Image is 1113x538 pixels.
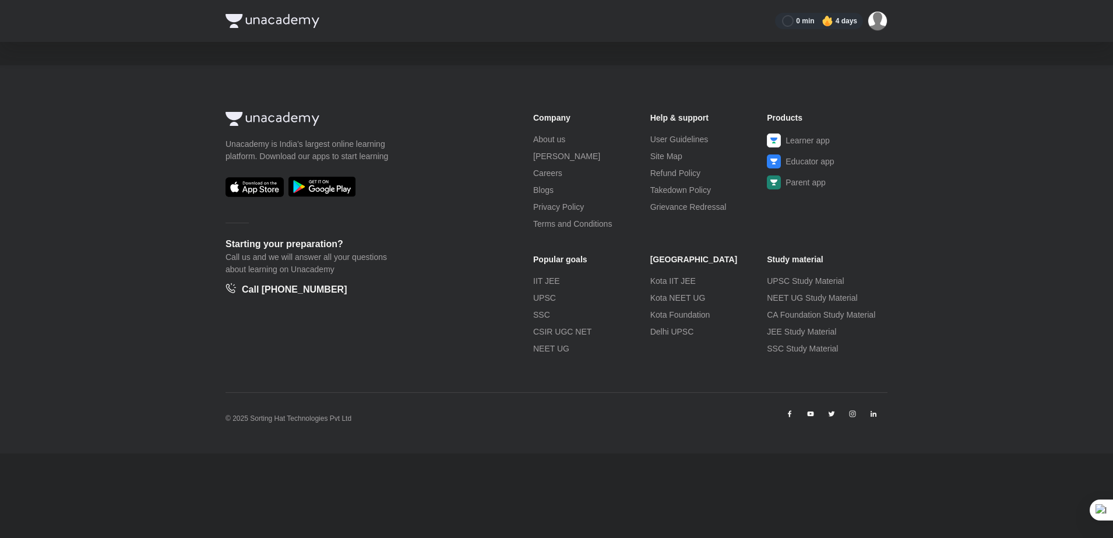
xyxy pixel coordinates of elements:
p: © 2025 Sorting Hat Technologies Pvt Ltd [226,413,351,424]
a: IIT JEE [533,275,650,287]
a: UPSC Study Material [767,275,884,287]
img: Educator app [767,154,781,168]
a: Careers [533,167,650,180]
a: Kota NEET UG [650,292,767,304]
p: Call us and we will answer all your questions about learning on Unacademy [226,251,400,276]
a: [PERSON_NAME] [533,150,650,163]
span: Educator app [786,156,834,168]
a: Privacy Policy [533,201,650,213]
h6: Popular goals [533,254,650,266]
a: CA Foundation Study Material [767,309,884,321]
h6: Study material [767,254,884,266]
a: CSIR UGC NET [533,326,650,338]
span: Careers [533,167,562,180]
img: Parent app [767,175,781,189]
a: Kota Foundation [650,309,767,321]
a: Kota IIT JEE [650,275,767,287]
a: Parent app [767,175,884,189]
a: Terms and Conditions [533,218,650,230]
h5: Starting your preparation? [226,237,496,251]
a: Refund Policy [650,167,767,180]
h6: Help & support [650,112,767,124]
img: Company Logo [226,112,319,126]
a: SSC Study Material [767,343,884,355]
h6: Products [767,112,884,124]
img: Learner app [767,133,781,147]
a: Takedown Policy [650,184,767,196]
a: Call [PHONE_NUMBER] [226,283,347,299]
a: NEET UG Study Material [767,292,884,304]
a: UPSC [533,292,650,304]
p: Unacademy is India’s largest online learning platform. Download our apps to start learning [226,138,400,163]
h6: Company [533,112,650,124]
span: Parent app [786,177,826,189]
a: Learner app [767,133,884,147]
a: SSC [533,309,650,321]
a: Delhi UPSC [650,326,767,338]
a: About us [533,133,650,146]
h5: Call [PHONE_NUMBER] [242,283,347,299]
img: streak [822,15,833,27]
a: Grievance Redressal [650,201,767,213]
span: Learner app [786,135,830,147]
a: Educator app [767,154,884,168]
a: NEET UG [533,343,650,355]
a: Blogs [533,184,650,196]
img: Company Logo [226,14,319,28]
a: JEE Study Material [767,326,884,338]
h6: [GEOGRAPHIC_DATA] [650,254,767,266]
a: User Guidelines [650,133,767,146]
img: Ayushi Singh [868,11,887,31]
a: Company Logo [226,112,496,129]
a: Site Map [650,150,767,163]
